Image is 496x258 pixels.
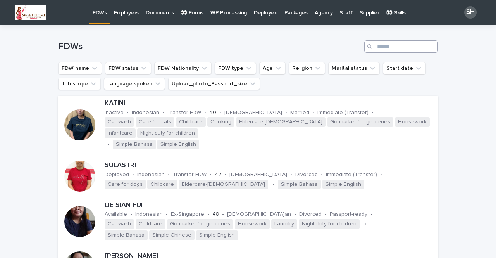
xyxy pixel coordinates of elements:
[105,117,134,127] span: Car wash
[105,219,134,229] span: Car wash
[105,171,129,178] p: Deployed
[380,171,382,178] p: •
[322,180,364,189] span: Simple English
[137,128,198,138] span: Night duty for children
[168,171,170,178] p: •
[294,211,296,218] p: •
[383,62,426,74] button: Start date
[136,219,165,229] span: Childcare
[15,5,46,20] img: kVhLjFr1tGZYquqeP2eWXBbN9D27_1eW8xnaP8DhRAQ
[171,211,204,218] p: Ex-Singapore
[196,230,238,240] span: Simple English
[290,171,292,178] p: •
[289,62,325,74] button: Religion
[395,117,430,127] span: Housework
[219,109,221,116] p: •
[327,117,393,127] span: Go market for groceries
[236,117,325,127] span: Eldercare-[DEMOGRAPHIC_DATA]
[113,140,156,149] span: Simple Bahasa
[325,211,327,218] p: •
[273,181,275,188] p: •
[167,109,201,116] p: Transfer FDW
[105,128,136,138] span: Infantcare
[58,96,438,154] a: KATINIInactive•Indonesian•Transfer FDW•40•[DEMOGRAPHIC_DATA]•Married•Immediate (Transfer)•Car was...
[312,109,314,116] p: •
[210,171,212,178] p: •
[372,109,374,116] p: •
[271,219,297,229] span: Laundry
[166,211,168,218] p: •
[154,62,212,74] button: FDW Nationality
[132,109,159,116] p: Indonesian
[58,41,361,52] h1: FDWs
[176,117,206,127] span: Childcare
[330,211,367,218] p: Passport-ready
[105,161,435,170] p: SULASTRI
[132,171,134,178] p: •
[204,109,206,116] p: •
[137,171,165,178] p: Indonesian
[179,180,268,189] span: Eldercare-[DEMOGRAPHIC_DATA]
[58,78,101,90] button: Job scope
[295,171,318,178] p: Divorced
[326,171,377,178] p: Immediate (Transfer)
[207,117,234,127] span: Cooking
[136,117,174,127] span: Care for cats
[328,62,380,74] button: Marital status
[290,109,309,116] p: Married
[235,219,270,229] span: Housework
[321,171,323,178] p: •
[229,171,287,178] p: [DEMOGRAPHIC_DATA]
[215,62,256,74] button: FDW type
[364,40,438,53] input: Search
[464,6,477,19] div: SH
[227,211,291,218] p: [DEMOGRAPHIC_DATA]an
[104,78,165,90] button: Language spoken
[224,109,282,116] p: [DEMOGRAPHIC_DATA]
[149,230,195,240] span: Simple Chinese
[364,221,366,227] p: •
[259,62,286,74] button: Age
[222,211,224,218] p: •
[209,109,216,116] p: 40
[299,211,322,218] p: Divorced
[173,171,207,178] p: Transfer FDW
[317,109,369,116] p: Immediate (Transfer)
[207,211,209,218] p: •
[130,211,132,218] p: •
[157,140,199,149] span: Simple English
[105,211,127,218] p: Available
[127,109,129,116] p: •
[285,109,287,116] p: •
[58,198,438,245] a: LIE SIAN FUIAvailable•Indonesian•Ex-Singapore•48•[DEMOGRAPHIC_DATA]an•Divorced•Passport-ready•Car...
[167,219,233,229] span: Go market for groceries
[168,78,260,90] button: Upload_photo_Passport_size
[147,180,177,189] span: Childcare
[215,171,221,178] p: 42
[105,62,151,74] button: FDW status
[105,109,124,116] p: Inactive
[58,154,438,198] a: SULASTRIDeployed•Indonesian•Transfer FDW•42•[DEMOGRAPHIC_DATA]•Divorced•Immediate (Transfer)•Care...
[105,201,435,210] p: LIE SIAN FUI
[105,180,146,189] span: Care for dogs
[370,211,372,218] p: •
[105,230,148,240] span: Simple Bahasa
[278,180,321,189] span: Simple Bahasa
[162,109,164,116] p: •
[224,171,226,178] p: •
[58,62,102,74] button: FDW name
[135,211,163,218] p: Indonesian
[212,211,219,218] p: 48
[108,141,110,148] p: •
[299,219,360,229] span: Night duty for children
[105,99,435,108] p: KATINI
